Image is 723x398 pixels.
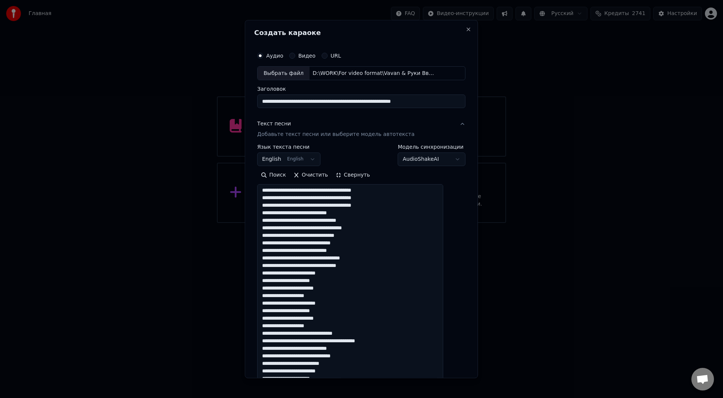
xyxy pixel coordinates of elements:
[257,87,465,92] label: Заголовок
[298,53,316,58] label: Видео
[257,114,465,145] button: Текст песниДобавьте текст песни или выберите модель автотекста
[310,70,438,77] div: D:\WORK\For video format\Vavan & Руки Вверх Ай-яй-яй\VAVAN & Руки Вверх! - Ай-яй-яй (Vocals) ([PE...
[257,131,415,139] p: Добавьте текст песни или выберите модель автотекста
[257,169,290,181] button: Поиск
[398,145,466,150] label: Модель синхронизации
[266,53,283,58] label: Аудио
[257,145,320,150] label: Язык текста песни
[257,120,291,128] div: Текст песни
[332,169,374,181] button: Свернуть
[258,67,310,80] div: Выбрать файл
[254,29,468,36] h2: Создать караоке
[290,169,332,181] button: Очистить
[331,53,341,58] label: URL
